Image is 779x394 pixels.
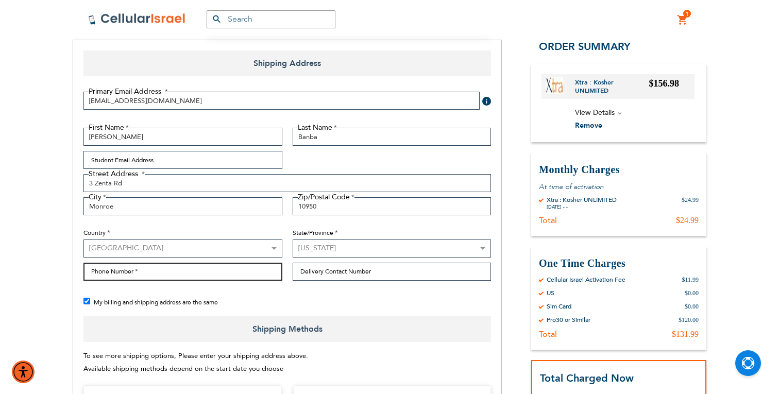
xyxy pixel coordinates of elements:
div: US [547,289,554,297]
img: Xtra : Kosher UNLIMITED [546,77,563,94]
div: Total [539,215,557,226]
input: Search [207,10,335,28]
span: Order Summary [539,40,631,54]
h3: Monthly Charges [539,163,699,177]
span: View Details [575,108,615,117]
span: Shipping Address [83,50,491,76]
span: Shipping Methods [83,316,491,342]
div: Pro30 or Similar [547,316,590,324]
div: $0.00 [685,289,699,297]
div: $24.99 [682,196,699,210]
p: At time of activation [539,182,699,192]
span: To see more shipping options, Please enter your shipping address above. Available shipping method... [83,351,308,373]
a: Xtra : Kosher UNLIMITED [575,78,649,95]
div: Xtra : Kosher UNLIMITED [547,196,617,204]
div: $120.00 [679,316,699,324]
div: Cellular Israel Activation Fee [547,276,625,284]
div: $11.99 [682,276,699,284]
div: Total [539,329,557,339]
h3: One Time Charges [539,256,699,270]
a: 1 [677,14,688,26]
span: $156.98 [649,78,680,89]
span: My billing and shipping address are the same [94,298,218,306]
div: $0.00 [685,302,699,311]
img: Cellular Israel Logo [88,13,186,25]
strong: Total Charged Now [540,371,634,385]
div: $131.99 [672,329,699,339]
div: Sim Card [547,302,571,311]
span: 1 [685,10,689,18]
div: $24.99 [676,215,699,226]
div: Accessibility Menu [12,361,35,383]
span: Remove [575,121,602,130]
div: [DATE] - - [547,204,617,210]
